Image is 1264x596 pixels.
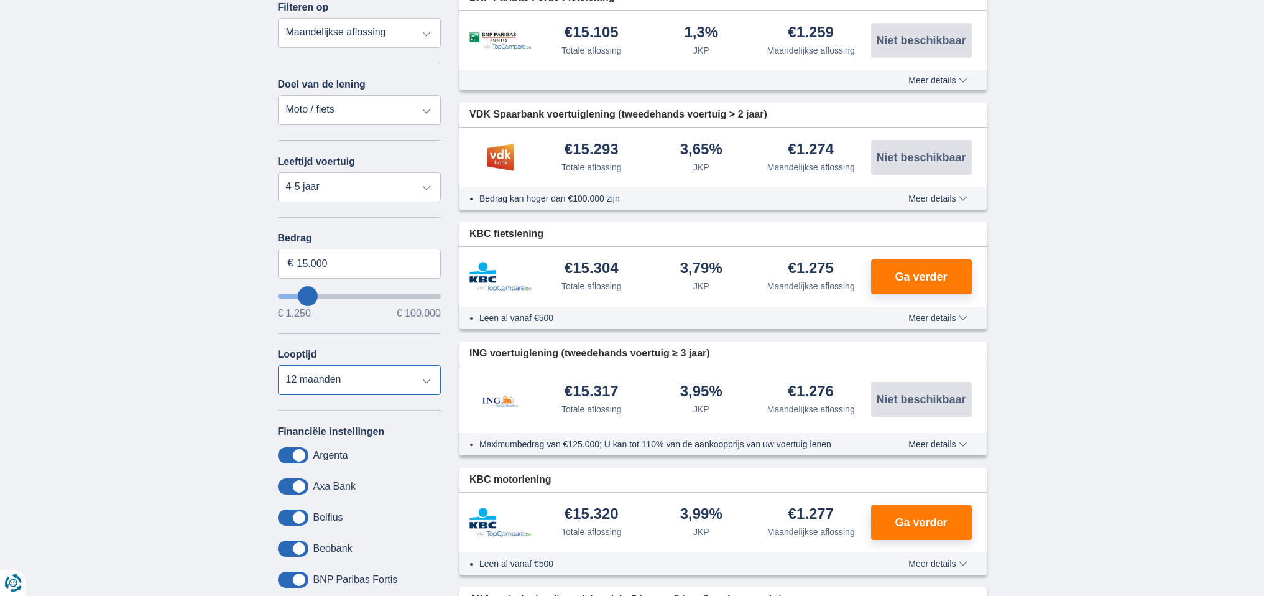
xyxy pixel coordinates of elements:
[871,505,972,540] button: Ga verder
[278,233,441,244] label: Bedrag
[876,394,966,405] span: Niet beschikbaar
[565,506,619,523] div: €15.320
[469,227,543,241] span: KBC fietslening
[565,142,619,159] div: €15.293
[313,450,348,461] label: Argenta
[788,384,834,401] div: €1.276
[767,161,855,174] div: Maandelijkse aflossing
[788,142,834,159] div: €1.274
[278,426,385,437] label: Financiële instellingen
[278,156,355,167] label: Leeftijd voertuig
[680,261,722,277] div: 3,79%
[693,161,709,174] div: JKP
[479,312,863,324] li: Leen al vanaf €500
[899,313,976,323] button: Meer details
[693,403,709,416] div: JKP
[876,35,966,46] span: Niet beschikbaar
[479,438,863,450] li: Maximumbedrag van €125.000; U kan tot 110% van de aankoopprijs van uw voertuig lenen
[565,384,619,401] div: €15.317
[469,473,551,487] span: KBC motorlening
[469,379,532,421] img: product.pl.alt ING
[278,79,366,90] label: Doel van de lening
[479,557,863,570] li: Leen al vanaf €500
[876,152,966,163] span: Niet beschikbaar
[313,574,398,585] label: BNP Paribas Fortis
[561,403,622,416] div: Totale aflossing
[313,481,356,492] label: Axa Bank
[908,76,967,85] span: Meer details
[313,543,353,554] label: Beobank
[767,526,855,538] div: Maandelijkse aflossing
[565,25,619,42] div: €15.105
[895,271,947,282] span: Ga verder
[469,347,710,361] span: ING voertuiglening (tweedehands voertuig ≥ 3 jaar)
[767,280,855,292] div: Maandelijkse aflossing
[278,349,317,360] label: Looptijd
[469,508,532,538] img: product.pl.alt KBC
[479,192,863,205] li: Bedrag kan hoger dan €100.000 zijn
[899,75,976,85] button: Meer details
[684,25,718,42] div: 1,3%
[680,384,722,401] div: 3,95%
[469,32,532,50] img: product.pl.alt BNP Paribas Fortis
[469,142,532,173] img: product.pl.alt VDK bank
[871,259,972,294] button: Ga verder
[469,108,767,122] span: VDK Spaarbank voertuiglening (tweedehands voertuig > 2 jaar)
[397,309,441,319] span: € 100.000
[278,309,311,319] span: € 1.250
[693,280,709,292] div: JKP
[908,559,967,568] span: Meer details
[313,512,343,523] label: Belfius
[908,440,967,449] span: Meer details
[908,194,967,203] span: Meer details
[895,517,947,528] span: Ga verder
[788,506,834,523] div: €1.277
[871,382,972,417] button: Niet beschikbaar
[561,526,622,538] div: Totale aflossing
[899,559,976,569] button: Meer details
[788,25,834,42] div: €1.259
[871,23,972,58] button: Niet beschikbaar
[561,44,622,57] div: Totale aflossing
[561,161,622,174] div: Totale aflossing
[693,44,709,57] div: JKP
[767,403,855,416] div: Maandelijkse aflossing
[561,280,622,292] div: Totale aflossing
[680,142,722,159] div: 3,65%
[565,261,619,277] div: €15.304
[871,140,972,175] button: Niet beschikbaar
[278,2,329,13] label: Filteren op
[288,256,293,271] span: €
[278,294,441,299] input: wantToBorrow
[899,193,976,203] button: Meer details
[767,44,855,57] div: Maandelijkse aflossing
[680,506,722,523] div: 3,99%
[693,526,709,538] div: JKP
[788,261,834,277] div: €1.275
[899,439,976,449] button: Meer details
[469,262,532,292] img: product.pl.alt KBC
[908,314,967,322] span: Meer details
